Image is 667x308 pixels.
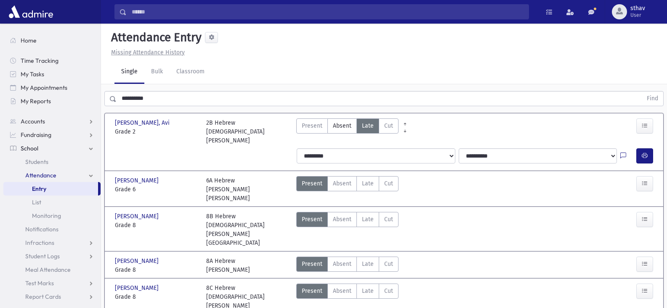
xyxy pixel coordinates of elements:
[3,276,101,290] a: Test Marks
[108,49,185,56] a: Missing Attendance History
[642,91,663,106] button: Find
[3,67,101,81] a: My Tasks
[3,34,101,47] a: Home
[384,215,393,224] span: Cut
[384,121,393,130] span: Cut
[362,121,374,130] span: Late
[21,70,44,78] span: My Tasks
[115,127,198,136] span: Grade 2
[296,257,399,274] div: AttTypes
[333,121,351,130] span: Absent
[114,60,144,84] a: Single
[25,158,48,166] span: Students
[302,260,322,268] span: Present
[21,84,67,91] span: My Appointments
[362,215,374,224] span: Late
[3,54,101,67] a: Time Tracking
[384,179,393,188] span: Cut
[630,12,645,19] span: User
[127,4,529,19] input: Search
[333,215,351,224] span: Absent
[302,179,322,188] span: Present
[115,292,198,301] span: Grade 8
[21,97,51,105] span: My Reports
[3,142,101,155] a: School
[3,222,101,236] a: Notifications
[25,239,54,246] span: Infractions
[32,198,41,206] span: List
[206,118,289,145] div: 2B Hebrew [DEMOGRAPHIC_DATA][PERSON_NAME]
[302,121,322,130] span: Present
[362,179,374,188] span: Late
[384,260,393,268] span: Cut
[115,257,160,265] span: [PERSON_NAME]
[3,249,101,263] a: Student Logs
[108,30,202,45] h5: Attendance Entry
[362,287,374,295] span: Late
[115,284,160,292] span: [PERSON_NAME]
[3,263,101,276] a: Meal Attendance
[333,260,351,268] span: Absent
[333,287,351,295] span: Absent
[25,266,71,273] span: Meal Attendance
[21,145,38,152] span: School
[21,37,37,44] span: Home
[32,185,46,193] span: Entry
[302,287,322,295] span: Present
[115,118,171,127] span: [PERSON_NAME], Avi
[362,260,374,268] span: Late
[296,212,399,247] div: AttTypes
[21,57,58,64] span: Time Tracking
[296,118,399,145] div: AttTypes
[25,225,58,233] span: Notifications
[206,257,250,274] div: 8A Hebrew [PERSON_NAME]
[206,176,289,203] div: 6A Hebrew [PERSON_NAME] [PERSON_NAME]
[25,252,60,260] span: Student Logs
[3,290,101,303] a: Report Cards
[25,279,54,287] span: Test Marks
[296,176,399,203] div: AttTypes
[115,176,160,185] span: [PERSON_NAME]
[630,5,645,12] span: sthav
[115,212,160,221] span: [PERSON_NAME]
[115,265,198,274] span: Grade 8
[115,221,198,230] span: Grade 8
[333,179,351,188] span: Absent
[111,49,185,56] u: Missing Attendance History
[144,60,170,84] a: Bulk
[25,293,61,300] span: Report Cards
[384,287,393,295] span: Cut
[3,182,98,196] a: Entry
[170,60,211,84] a: Classroom
[7,3,55,20] img: AdmirePro
[3,81,101,94] a: My Appointments
[3,196,101,209] a: List
[25,171,56,179] span: Attendance
[3,115,101,128] a: Accounts
[21,118,45,125] span: Accounts
[302,215,322,224] span: Present
[3,236,101,249] a: Infractions
[3,209,101,222] a: Monitoring
[32,212,61,220] span: Monitoring
[115,185,198,194] span: Grade 6
[3,94,101,108] a: My Reports
[3,128,101,142] a: Fundraising
[206,212,289,247] div: 8B Hebrew [DEMOGRAPHIC_DATA][PERSON_NAME][GEOGRAPHIC_DATA]
[3,155,101,169] a: Students
[21,131,51,139] span: Fundraising
[3,169,101,182] a: Attendance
